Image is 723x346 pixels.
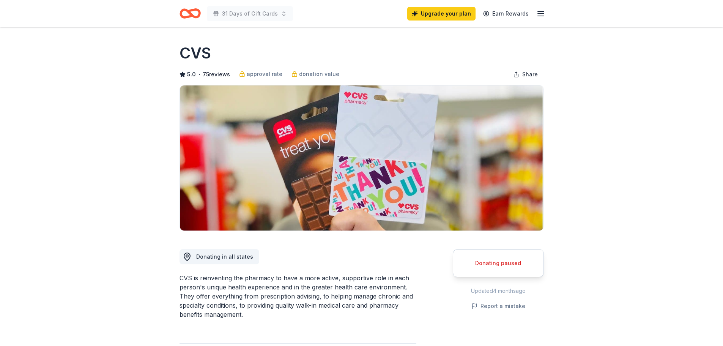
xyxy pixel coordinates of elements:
[462,259,534,268] div: Donating paused
[247,70,282,79] span: approval rate
[196,253,253,260] span: Donating in all states
[203,70,230,79] button: 75reviews
[522,70,538,79] span: Share
[198,71,200,77] span: •
[207,6,293,21] button: 31 Days of Gift Cards
[187,70,196,79] span: 5.0
[180,43,211,64] h1: CVS
[479,7,533,21] a: Earn Rewards
[239,70,282,79] a: approval rate
[507,67,544,82] button: Share
[291,70,339,79] a: donation value
[471,302,525,311] button: Report a mistake
[299,70,339,79] span: donation value
[180,85,543,231] img: Image for CVS
[180,273,416,319] div: CVS is reinventing the pharmacy to have a more active, supportive role in each person's unique he...
[180,5,201,22] a: Home
[407,7,476,21] a: Upgrade your plan
[453,286,544,295] div: Updated 4 months ago
[222,9,278,18] span: 31 Days of Gift Cards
